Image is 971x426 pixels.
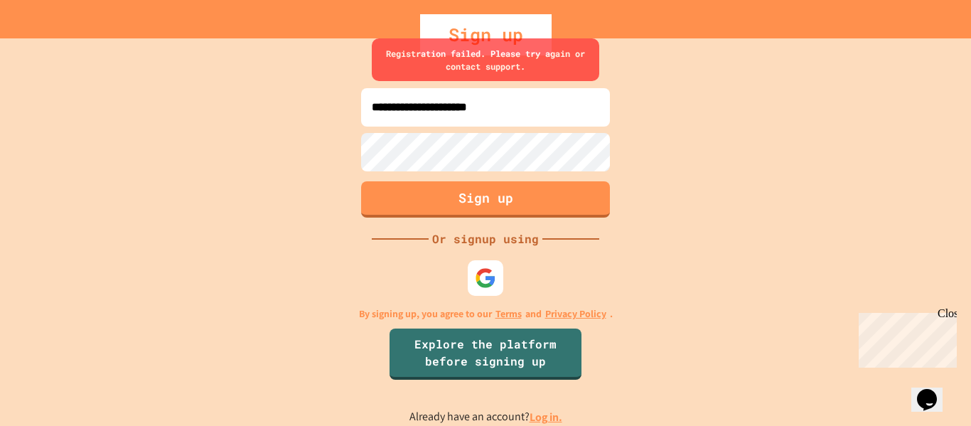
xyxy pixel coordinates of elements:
a: Privacy Policy [545,307,606,321]
div: Registration failed. Please try again or contact support. [372,38,599,81]
p: Already have an account? [409,408,562,426]
div: Chat with us now!Close [6,6,98,90]
iframe: chat widget [853,307,957,368]
a: Explore the platform before signing up [390,329,581,380]
div: Sign up [420,14,552,55]
a: Log in. [530,410,562,425]
iframe: chat widget [911,369,957,412]
p: By signing up, you agree to our and . [359,307,613,321]
button: Sign up [361,181,610,218]
a: Terms [495,307,522,321]
div: Or signup using [429,230,542,247]
img: google-icon.svg [475,267,496,289]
